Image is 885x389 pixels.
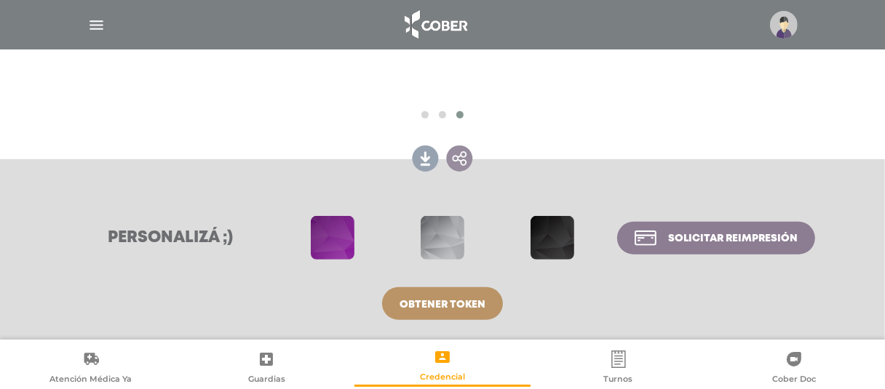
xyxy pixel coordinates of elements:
[397,7,473,42] img: logo_cober_home-white.png
[70,228,271,247] h3: Personalizá ;)
[87,16,106,34] img: Cober_menu-lines-white.svg
[668,233,798,244] span: Solicitar reimpresión
[49,374,132,387] span: Atención Médica Ya
[354,348,531,385] a: Credencial
[420,372,465,385] span: Credencial
[772,374,816,387] span: Cober Doc
[3,350,179,387] a: Atención Médica Ya
[248,374,285,387] span: Guardias
[604,374,633,387] span: Turnos
[179,350,355,387] a: Guardias
[770,11,798,39] img: profile-placeholder.svg
[382,287,503,320] a: Obtener token
[706,350,882,387] a: Cober Doc
[400,300,485,310] span: Obtener token
[617,222,815,254] a: Solicitar reimpresión
[531,350,707,387] a: Turnos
